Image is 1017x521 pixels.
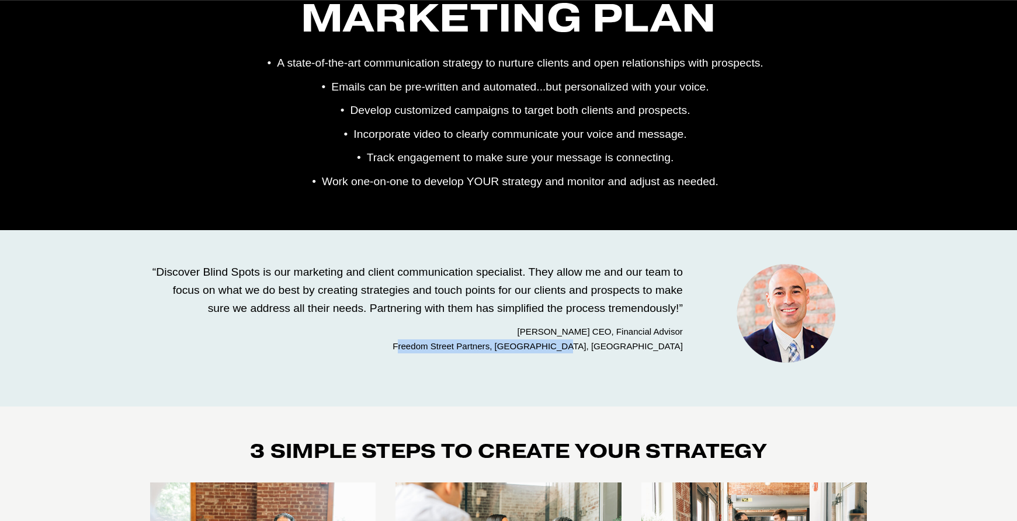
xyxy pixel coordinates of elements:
p: Work one-on-one to develop YOUR strategy and monitor and adjust as needed. [54,173,987,191]
p: Track engagement to make sure your message is connecting. [54,149,987,167]
p: Develop customized campaigns to target both clients and prospects. [54,102,987,120]
p: Incorporate video to clearly communicate your voice and message. [54,126,987,144]
p: “Discover Blind Spots is our marketing and client communication specialist. They allow me and our... [150,263,683,317]
p: A state-of-the-art communication strategy to nurture clients and open relationships with prospects. [54,54,987,72]
p: Emails can be pre-written and automated...but personalized with your voice. [54,78,987,96]
p: [PERSON_NAME] CEO, Financial Advisor Freedom Street Partners, [GEOGRAPHIC_DATA], [GEOGRAPHIC_DATA] [150,325,683,353]
h3: 3 Simple Steps to Create your Strategy [150,440,867,463]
